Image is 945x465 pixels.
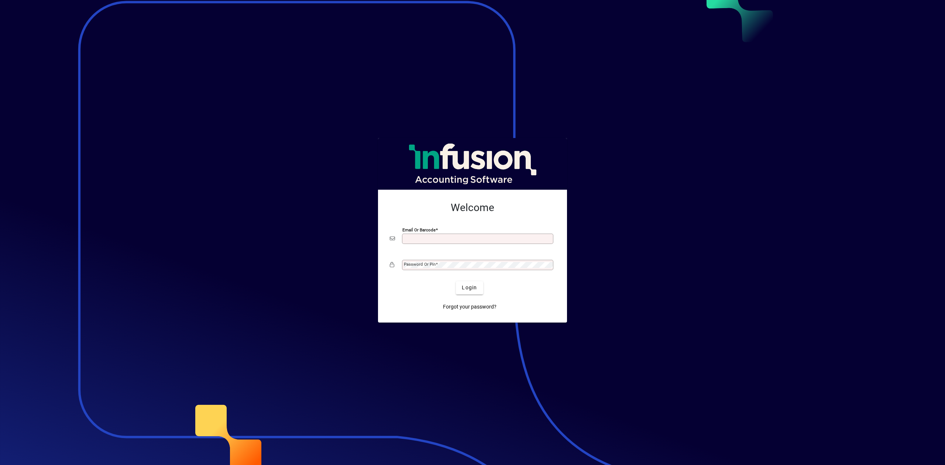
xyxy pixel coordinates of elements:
[443,303,496,311] span: Forgot your password?
[462,284,477,292] span: Login
[440,300,499,314] a: Forgot your password?
[404,262,436,267] mat-label: Password or Pin
[456,281,483,294] button: Login
[390,201,555,214] h2: Welcome
[402,227,436,232] mat-label: Email or Barcode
